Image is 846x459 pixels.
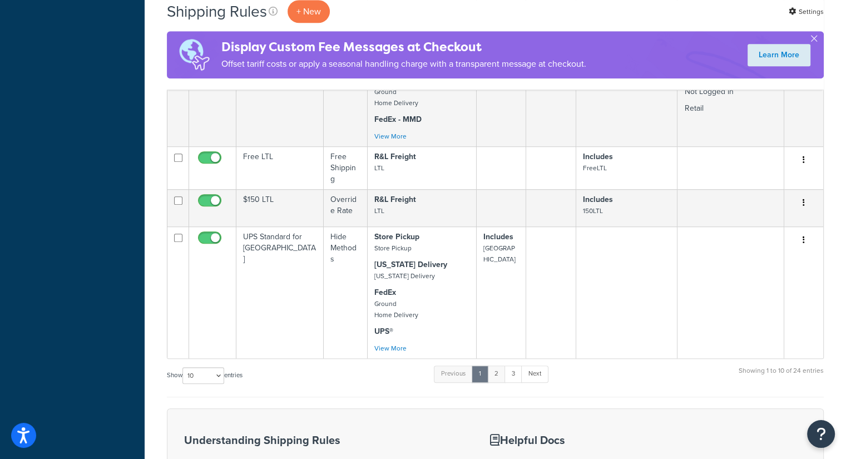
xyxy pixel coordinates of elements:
h3: Helpful Docs [490,434,672,446]
a: Settings [789,4,824,19]
strong: UPS® [374,325,393,337]
a: View More [374,343,407,353]
small: LTL [374,206,384,216]
small: [US_STATE] Delivery [374,271,435,281]
select: Showentries [182,367,224,384]
strong: R&L Freight [374,194,416,205]
p: Not Logged in [684,86,776,97]
td: Free Shipping [324,146,367,189]
small: LTL [374,163,384,173]
strong: Includes [583,151,613,162]
small: 150LTL [583,206,603,216]
h1: Shipping Rules [167,1,267,22]
strong: Includes [483,231,513,243]
strong: R&L Freight [374,151,416,162]
p: Retail [684,103,776,114]
small: Ground Home Delivery [374,299,418,320]
strong: FedEx [374,287,396,298]
small: FreeLTL [583,163,607,173]
a: 1 [472,366,488,382]
a: 3 [504,366,522,382]
p: Offset tariff costs or apply a seasonal handling charge with a transparent message at checkout. [221,56,586,72]
td: $150 LTL [236,189,324,226]
small: Ground Home Delivery [374,87,418,108]
small: Store Pickup [374,243,412,253]
strong: [US_STATE] Delivery [374,259,447,270]
div: Showing 1 to 10 of 24 entries [739,364,824,388]
td: Hide Methods [324,226,367,358]
strong: Store Pickup [374,231,419,243]
strong: FedEx - MMD [374,113,422,125]
a: Next [521,366,548,382]
td: Override Rate [324,189,367,226]
td: UPS Standard for [GEOGRAPHIC_DATA] [236,226,324,358]
a: 2 [487,366,506,382]
strong: Includes [583,194,613,205]
h4: Display Custom Fee Messages at Checkout [221,38,586,56]
a: Previous [434,366,473,382]
a: View More [374,131,407,141]
a: Learn More [748,44,810,66]
button: Open Resource Center [807,420,835,448]
small: [GEOGRAPHIC_DATA] [483,243,516,264]
img: duties-banner-06bc72dcb5fe05cb3f9472aba00be2ae8eb53ab6f0d8bb03d382ba314ac3c341.png [167,31,221,78]
h3: Understanding Shipping Rules [184,434,462,446]
td: Free LTL [236,146,324,189]
label: Show entries [167,367,243,384]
